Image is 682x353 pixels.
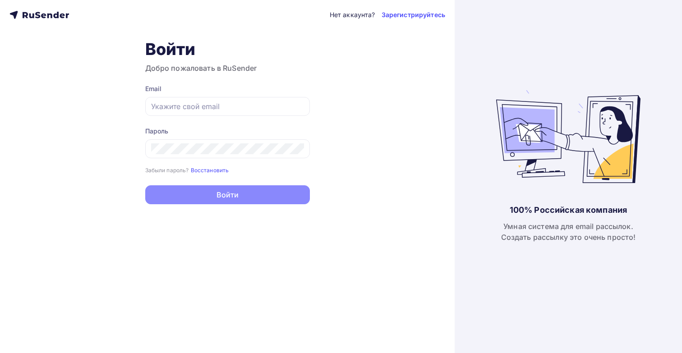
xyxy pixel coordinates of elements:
[145,185,310,204] button: Войти
[145,167,189,174] small: Забыли пароль?
[501,221,636,243] div: Умная система для email рассылок. Создать рассылку это очень просто!
[145,127,310,136] div: Пароль
[145,39,310,59] h1: Войти
[510,205,627,215] div: 100% Российская компания
[145,63,310,73] h3: Добро пожаловать в RuSender
[151,101,304,112] input: Укажите свой email
[382,10,445,19] a: Зарегистрируйтесь
[145,84,310,93] div: Email
[191,167,229,174] small: Восстановить
[330,10,375,19] div: Нет аккаунта?
[191,166,229,174] a: Восстановить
